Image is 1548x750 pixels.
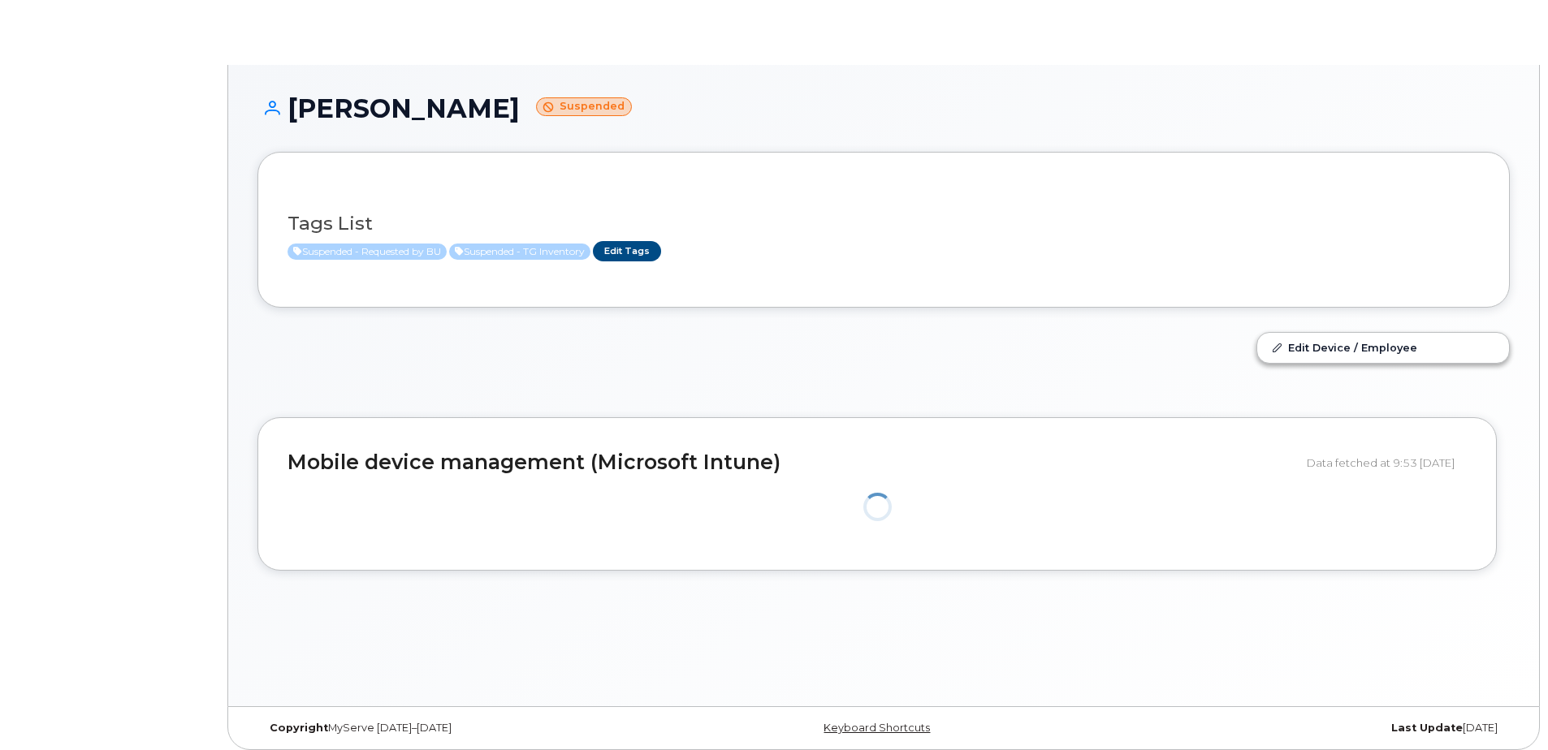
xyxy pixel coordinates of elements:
a: Edit Device / Employee [1257,333,1509,362]
strong: Copyright [270,722,328,734]
span: Active [288,244,447,260]
a: Keyboard Shortcuts [824,722,930,734]
div: [DATE] [1092,722,1510,735]
div: MyServe [DATE]–[DATE] [257,722,675,735]
a: Edit Tags [593,241,661,261]
strong: Last Update [1391,722,1463,734]
span: Active [449,244,590,260]
h2: Mobile device management (Microsoft Intune) [288,451,1295,474]
small: Suspended [536,97,632,116]
div: Data fetched at 9:53 [DATE] [1307,447,1467,478]
h1: [PERSON_NAME] [257,94,1510,123]
h3: Tags List [288,213,1480,234]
